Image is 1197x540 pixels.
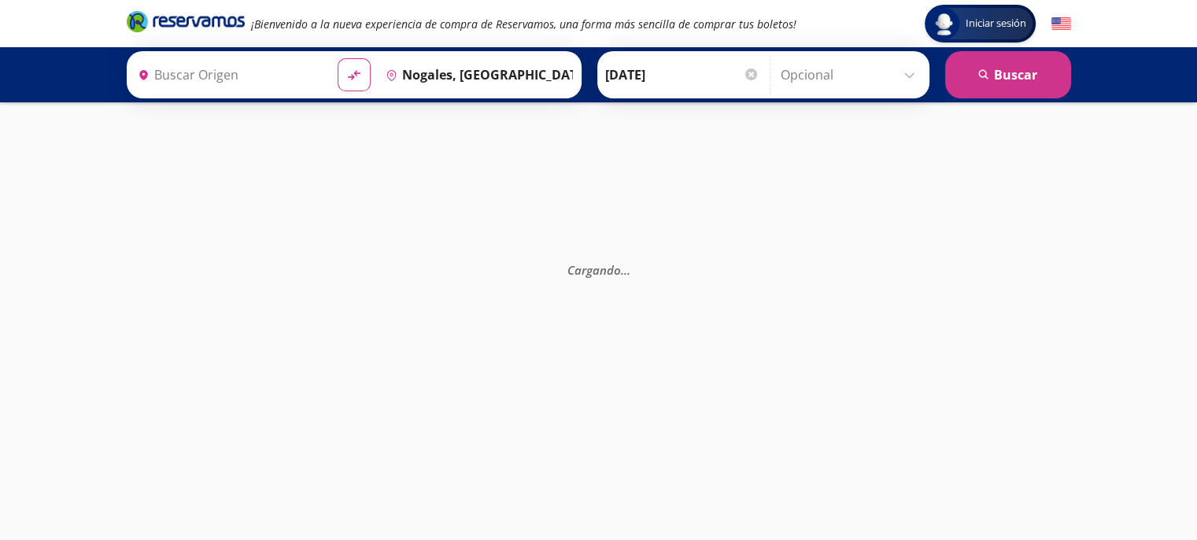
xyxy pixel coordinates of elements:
em: ¡Bienvenido a la nueva experiencia de compra de Reservamos, una forma más sencilla de comprar tus... [251,17,796,31]
a: Brand Logo [127,9,245,38]
span: . [626,262,630,278]
span: . [623,262,626,278]
button: Buscar [945,51,1071,98]
span: Iniciar sesión [959,16,1033,31]
input: Buscar Origen [131,55,325,94]
em: Cargando [567,262,630,278]
input: Elegir Fecha [605,55,759,94]
input: Buscar Destino [379,55,573,94]
input: Opcional [781,55,922,94]
i: Brand Logo [127,9,245,33]
span: . [620,262,623,278]
button: English [1051,14,1071,34]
